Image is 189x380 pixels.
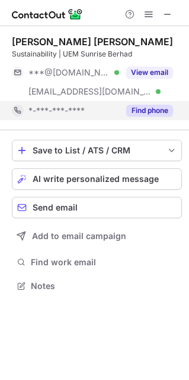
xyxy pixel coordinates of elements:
[126,105,173,117] button: Reveal Button
[12,7,83,21] img: ContactOut v5.3.10
[33,146,161,155] div: Save to List / ATS / CRM
[12,140,182,161] button: save-profile-one-click
[32,231,126,241] span: Add to email campaign
[31,257,177,268] span: Find work email
[12,254,182,271] button: Find work email
[12,197,182,218] button: Send email
[126,67,173,78] button: Reveal Button
[28,86,152,97] span: [EMAIL_ADDRESS][DOMAIN_NAME]
[12,49,182,59] div: Sustainability | UEM Sunrise Berhad
[33,203,78,212] span: Send email
[12,168,182,190] button: AI write personalized message
[12,225,182,247] button: Add to email campaign
[33,174,159,184] span: AI write personalized message
[12,36,173,48] div: [PERSON_NAME] [PERSON_NAME]
[31,281,177,291] span: Notes
[28,67,110,78] span: ***@[DOMAIN_NAME]
[12,278,182,294] button: Notes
